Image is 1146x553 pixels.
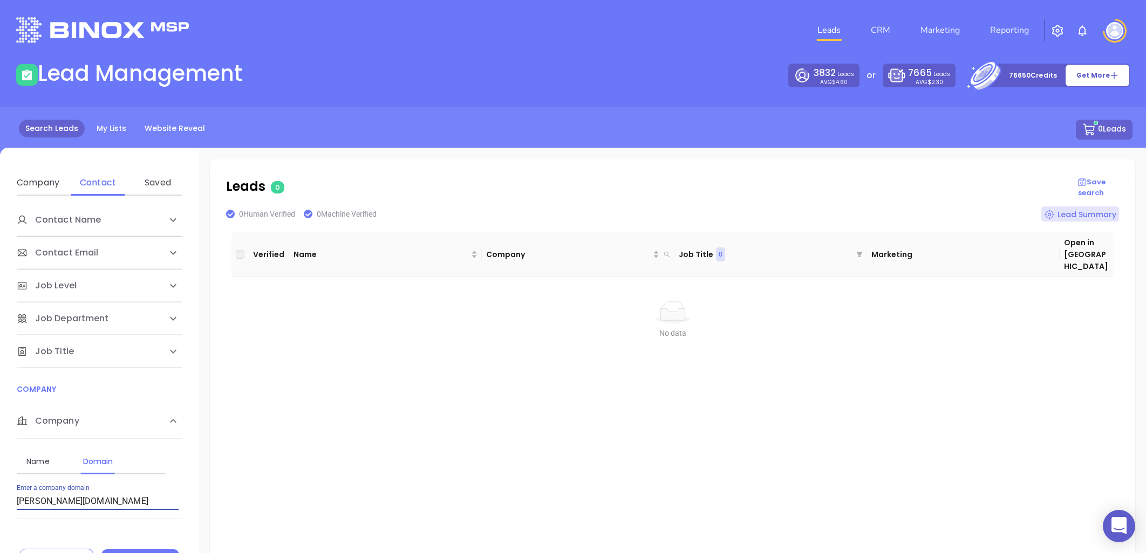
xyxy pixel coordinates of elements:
span: 0 Human Verified [239,210,295,218]
p: Leads [814,66,854,80]
p: AVG [916,80,943,85]
p: or [867,69,876,82]
div: No data [240,327,1105,339]
div: Name [17,455,59,468]
div: Saved [137,176,179,189]
span: 0 Machine Verified [317,210,377,218]
div: Domain [77,455,119,468]
h1: Lead Management [38,60,242,86]
button: 0Leads [1076,120,1133,140]
span: Job Title [17,345,74,358]
div: Contact [77,176,119,189]
p: Leads [226,177,1063,196]
span: Name [294,248,469,260]
span: 7665 [908,66,931,79]
p: COMPANY [17,383,182,395]
span: filter [856,251,863,258]
img: iconNotification [1076,24,1089,37]
button: Get More [1065,64,1130,87]
span: search [664,251,670,258]
a: CRM [867,19,895,41]
span: Contact Name [17,213,101,226]
div: Company [17,176,59,189]
img: logo [16,17,189,43]
a: Search Leads [19,120,85,137]
div: Company [17,404,182,439]
label: Enter a company domain [17,485,90,492]
span: 0 [719,248,722,260]
p: Job Title [679,248,713,260]
p: 76650 Credits [1009,70,1057,81]
a: Leads [813,19,845,41]
span: search [661,246,672,262]
div: Job Department [17,302,182,335]
img: user [1106,22,1123,39]
img: iconSetting [1051,24,1064,37]
span: Company [486,248,651,260]
th: Verified [249,232,289,277]
p: AVG [820,80,848,85]
span: Job Department [17,312,108,325]
th: Marketing [867,232,1060,277]
a: Reporting [986,19,1033,41]
div: Contact Email [17,237,182,269]
th: Name [289,232,482,277]
span: filter [854,245,865,264]
span: $4.60 [832,78,848,86]
th: Open in [GEOGRAPHIC_DATA] [1060,232,1114,277]
span: Job Level [17,279,77,292]
p: Save search [1063,177,1119,198]
th: Company [482,232,674,277]
span: Contact Email [17,246,98,259]
span: Company [17,414,79,427]
div: Job Level [17,269,182,302]
div: Lead Summary [1041,206,1119,222]
a: Website Reveal [138,120,212,137]
span: 3832 [814,66,836,79]
a: Marketing [916,19,964,41]
span: $2.30 [927,78,943,86]
p: FIRMOGRAPHICS [17,534,182,546]
span: 0 [271,181,284,193]
a: My Lists [90,120,133,137]
div: Job Title [17,335,182,368]
p: Leads [908,66,950,80]
div: Contact Name [17,204,182,236]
